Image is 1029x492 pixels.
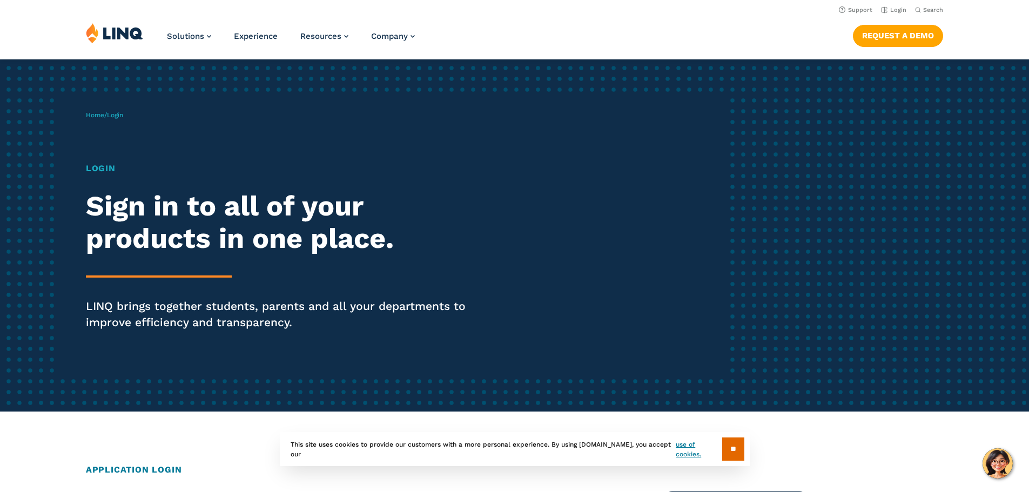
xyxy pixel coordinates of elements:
[167,23,415,58] nav: Primary Navigation
[853,25,943,46] a: Request a Demo
[167,31,204,41] span: Solutions
[234,31,278,41] a: Experience
[86,23,143,43] img: LINQ | K‑12 Software
[86,298,482,331] p: LINQ brings together students, parents and all your departments to improve efficiency and transpa...
[676,440,722,459] a: use of cookies.
[86,190,482,255] h2: Sign in to all of your products in one place.
[167,31,211,41] a: Solutions
[839,6,872,14] a: Support
[86,111,104,119] a: Home
[853,23,943,46] nav: Button Navigation
[371,31,415,41] a: Company
[280,432,750,466] div: This site uses cookies to provide our customers with a more personal experience. By using [DOMAIN...
[983,448,1013,478] button: Hello, have a question? Let’s chat.
[107,111,123,119] span: Login
[86,111,123,119] span: /
[86,162,482,175] h1: Login
[300,31,348,41] a: Resources
[915,6,943,14] button: Open Search Bar
[371,31,408,41] span: Company
[923,6,943,14] span: Search
[300,31,341,41] span: Resources
[881,6,906,14] a: Login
